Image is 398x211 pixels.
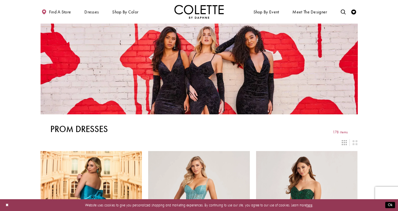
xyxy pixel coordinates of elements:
span: Dresses [84,10,99,14]
span: Shop by color [111,5,140,19]
p: Website uses cookies to give you personalized shopping and marketing experiences. By continuing t... [36,202,362,208]
span: Switch layout to 2 columns [353,140,357,145]
a: here [306,203,312,207]
span: Meet the designer [292,10,327,14]
a: Find a store [41,5,72,19]
span: Shop By Event [252,5,280,19]
button: Close Dialog [3,201,11,210]
button: Submit Dialog [385,202,395,208]
div: Layout Controls [37,137,360,148]
span: Dresses [83,5,100,19]
span: Find a store [49,10,71,14]
img: Colette by Daphne [174,5,224,19]
span: 178 items [333,130,348,134]
span: Shop by color [112,10,138,14]
a: Check Wishlist [350,5,358,19]
a: Toggle search [339,5,347,19]
a: Meet the designer [291,5,329,19]
h1: Prom Dresses [50,124,108,134]
span: Shop By Event [253,10,279,14]
a: Visit Home Page [174,5,224,19]
span: Switch layout to 3 columns [342,140,347,145]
